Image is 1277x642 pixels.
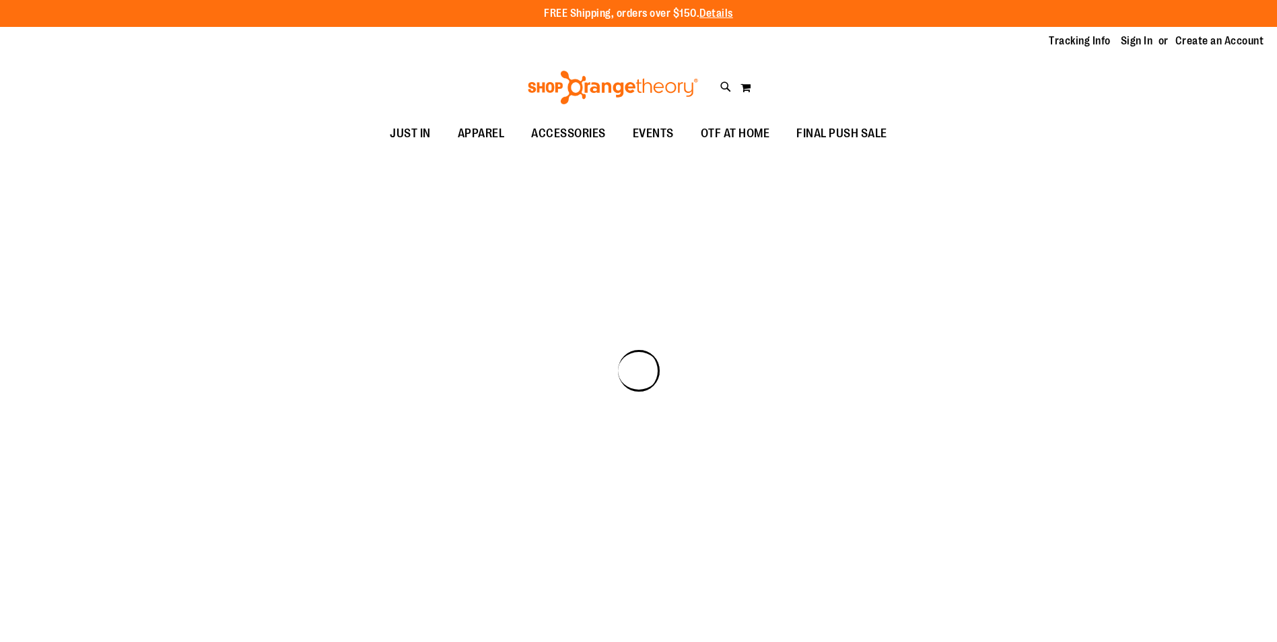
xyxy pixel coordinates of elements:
span: JUST IN [390,118,431,149]
span: APPAREL [458,118,505,149]
a: EVENTS [619,118,687,149]
a: Create an Account [1175,34,1264,48]
p: FREE Shipping, orders over $150. [544,6,733,22]
span: EVENTS [633,118,674,149]
a: Sign In [1121,34,1153,48]
a: ACCESSORIES [518,118,619,149]
a: JUST IN [376,118,444,149]
span: OTF AT HOME [701,118,770,149]
a: OTF AT HOME [687,118,784,149]
img: Shop Orangetheory [526,71,700,104]
span: ACCESSORIES [531,118,606,149]
span: FINAL PUSH SALE [796,118,887,149]
a: Details [699,7,733,20]
a: Tracking Info [1049,34,1111,48]
a: FINAL PUSH SALE [783,118,901,149]
a: APPAREL [444,118,518,149]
